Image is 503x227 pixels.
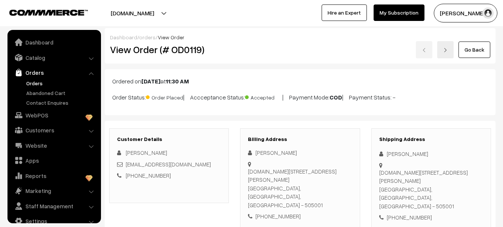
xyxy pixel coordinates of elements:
[379,136,483,142] h3: Shipping Address
[112,77,488,86] p: Ordered on at
[374,4,424,21] a: My Subscription
[117,136,221,142] h3: Customer Details
[9,169,98,182] a: Reports
[245,92,282,101] span: Accepted
[322,4,367,21] a: Hire an Expert
[248,136,352,142] h3: Billing Address
[379,213,483,222] div: [PHONE_NUMBER]
[110,34,137,40] a: Dashboard
[9,51,98,64] a: Catalog
[379,168,483,211] div: [DOMAIN_NAME][STREET_ADDRESS][PERSON_NAME] [GEOGRAPHIC_DATA], [GEOGRAPHIC_DATA], [GEOGRAPHIC_DATA...
[9,10,88,15] img: COMMMERCE
[9,139,98,152] a: Website
[139,34,156,40] a: orders
[9,184,98,197] a: Marketing
[126,161,211,168] a: [EMAIL_ADDRESS][DOMAIN_NAME]
[110,33,490,41] div: / /
[112,92,488,102] p: Order Status: | Accceptance Status: | Payment Mode: | Payment Status: -
[9,108,98,122] a: WebPOS
[24,99,98,107] a: Contact Enquires
[110,44,229,55] h2: View Order (# OD0119)
[24,79,98,87] a: Orders
[9,199,98,213] a: Staff Management
[434,4,497,22] button: [PERSON_NAME]
[9,7,75,16] a: COMMMERCE
[248,167,352,209] div: [DOMAIN_NAME][STREET_ADDRESS][PERSON_NAME] [GEOGRAPHIC_DATA], [GEOGRAPHIC_DATA], [GEOGRAPHIC_DATA...
[141,77,160,85] b: [DATE]
[329,93,342,101] b: COD
[9,36,98,49] a: Dashboard
[146,92,183,101] span: Order Placed
[126,149,167,156] span: [PERSON_NAME]
[443,48,448,52] img: right-arrow.png
[458,42,490,58] a: Go Back
[166,77,189,85] b: 11:30 AM
[482,7,494,19] img: user
[9,123,98,137] a: Customers
[85,4,180,22] button: [DOMAIN_NAME]
[9,66,98,79] a: Orders
[248,148,352,157] div: [PERSON_NAME]
[24,89,98,97] a: Abandoned Cart
[248,212,352,221] div: [PHONE_NUMBER]
[158,34,184,40] span: View Order
[126,172,171,179] a: [PHONE_NUMBER]
[9,154,98,167] a: Apps
[379,150,483,158] div: [PERSON_NAME]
